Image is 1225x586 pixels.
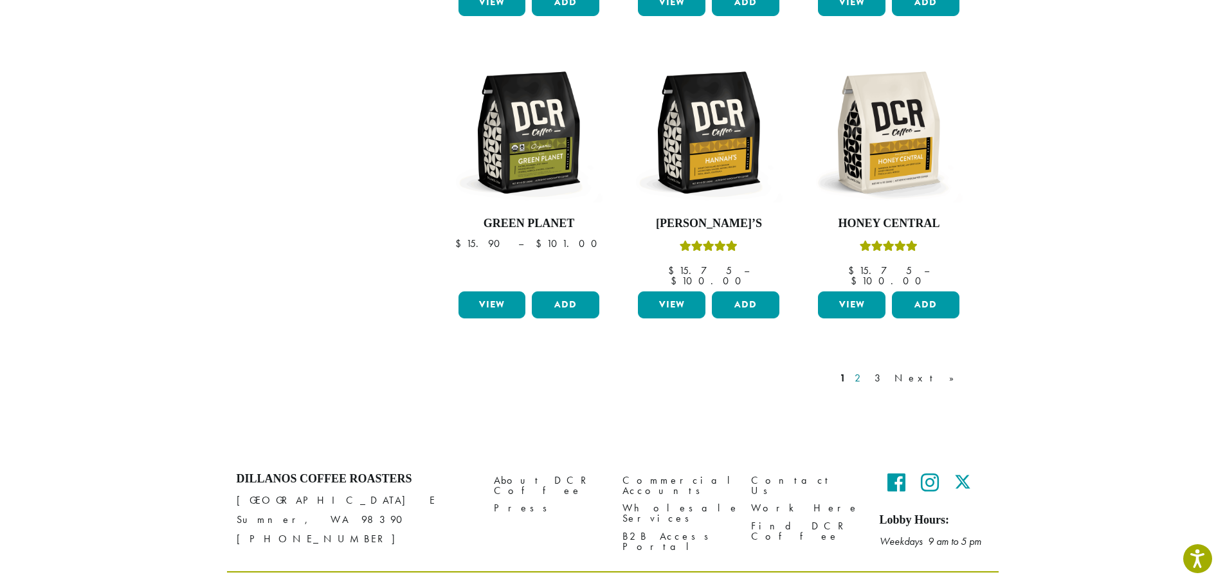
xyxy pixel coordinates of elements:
bdi: 100.00 [671,274,747,288]
h4: Green Planet [455,217,603,231]
a: View [818,291,885,318]
span: – [924,264,929,277]
span: $ [455,237,466,250]
p: [GEOGRAPHIC_DATA] E Sumner, WA 98390 [PHONE_NUMBER] [237,491,475,549]
bdi: 15.90 [455,237,506,250]
a: 2 [852,371,868,386]
span: $ [668,264,679,277]
em: Weekdays 9 am to 5 pm [880,535,981,548]
a: Find DCR Coffee [751,517,860,545]
button: Add [712,291,779,318]
a: [PERSON_NAME]’sRated 5.00 out of 5 [635,59,783,286]
a: About DCR Coffee [494,472,603,500]
a: View [458,291,526,318]
div: Rated 5.00 out of 5 [680,239,738,258]
a: Green Planet [455,59,603,286]
a: 3 [872,371,888,386]
a: Work Here [751,500,860,517]
bdi: 15.75 [848,264,912,277]
a: 1 [837,371,848,386]
span: $ [536,237,547,250]
a: Honey CentralRated 5.00 out of 5 [815,59,963,286]
button: Add [532,291,599,318]
span: – [518,237,523,250]
h4: [PERSON_NAME]’s [635,217,783,231]
a: Commercial Accounts [622,472,732,500]
bdi: 15.75 [668,264,732,277]
h5: Lobby Hours: [880,513,989,527]
div: Rated 5.00 out of 5 [860,239,918,258]
img: DCR-12oz-Honey-Central-Stock-scaled.png [815,59,963,206]
a: View [638,291,705,318]
button: Add [892,291,959,318]
a: Wholesale Services [622,500,732,527]
img: DCR-12oz-FTO-Green-Planet-Stock-scaled.png [455,59,603,206]
bdi: 101.00 [536,237,603,250]
h4: Dillanos Coffee Roasters [237,472,475,486]
span: $ [671,274,682,288]
h4: Honey Central [815,217,963,231]
a: Press [494,500,603,517]
span: $ [851,274,862,288]
bdi: 100.00 [851,274,927,288]
a: Next » [892,371,966,386]
img: DCR-12oz-Hannahs-Stock-scaled.png [635,59,783,206]
a: B2B Access Portal [622,527,732,555]
span: – [744,264,749,277]
a: Contact Us [751,472,860,500]
span: $ [848,264,859,277]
